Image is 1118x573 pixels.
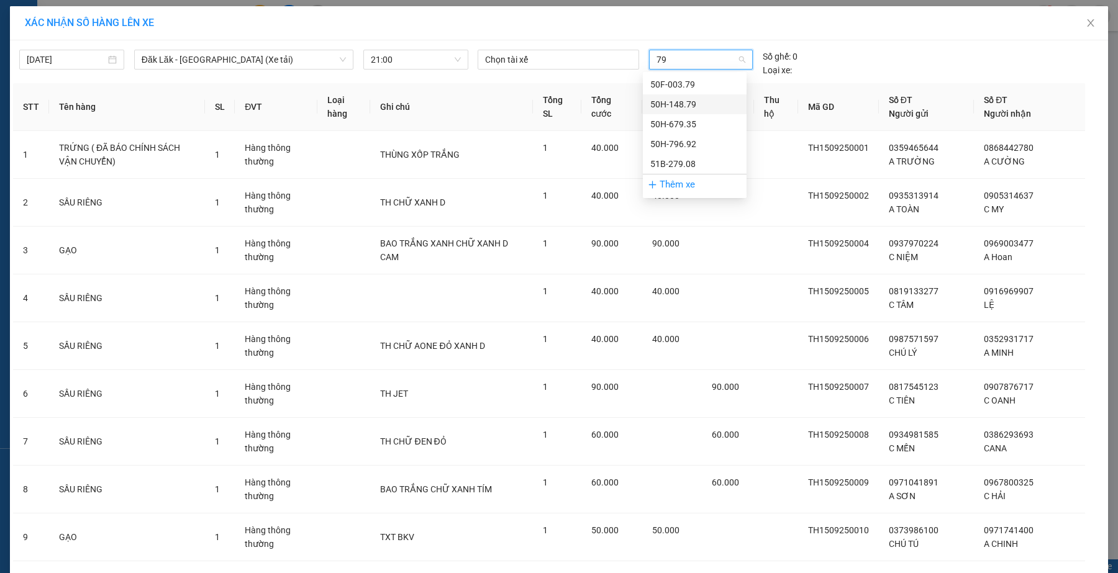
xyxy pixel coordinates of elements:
th: Tổng cước [581,83,642,131]
span: Số ĐT [889,95,912,105]
span: 0971041891 [889,477,938,487]
td: Hàng thông thường [235,322,317,370]
span: 1 [215,389,220,399]
span: 1 [543,382,548,392]
span: 0969003477 [984,238,1034,248]
span: XÁC NHẬN SỐ HÀNG LÊN XE [25,17,154,29]
span: 0359465644 [889,143,938,153]
div: 51B-279.08 [650,157,739,171]
span: Số ghế: [763,50,791,63]
span: 40.000 [591,143,619,153]
div: 50H-148.79 [643,94,747,114]
span: Người gửi [889,109,929,119]
span: TH1509250005 [808,286,869,296]
td: 3 [13,227,49,274]
div: 50H-796.92 [643,134,747,154]
td: Hàng thông thường [235,131,317,179]
span: 0971741400 [984,525,1034,535]
div: 50H-796.92 [650,137,739,151]
span: TH1509250006 [808,334,869,344]
th: Ghi chú [370,83,533,131]
span: 40.000 [591,334,619,344]
span: 0373986100 [889,525,938,535]
span: TH1509250010 [808,525,869,535]
td: 5 [13,322,49,370]
span: 1 [543,430,548,440]
span: 1 [543,286,548,296]
span: 60.000 [712,477,739,487]
span: 1 [215,341,220,351]
div: 50H-679.35 [650,117,739,131]
span: 1 [543,191,548,201]
th: Mã GD [798,83,879,131]
td: GẠO [49,513,205,561]
div: 50F-003.79 [643,74,747,94]
span: 90.000 [591,238,619,248]
td: Hàng thông thường [235,227,317,274]
span: 1 [543,525,548,535]
span: 0819133277 [889,286,938,296]
span: A TRƯỜNG [889,156,935,166]
span: C MẾN [889,443,915,453]
span: BAO TRẮNG CHỮ XANH TÍM [380,484,492,494]
td: 9 [13,513,49,561]
td: SẦU RIÊNG [49,274,205,322]
span: plus [648,180,657,189]
span: 60.000 [591,477,619,487]
span: TH1509250009 [808,477,869,487]
span: Loại xe: [763,63,792,77]
span: 40.000 [591,191,619,201]
span: 1 [215,293,220,303]
span: TH1509250001 [808,143,869,153]
td: TRỨNG ( ĐÃ BÁO CHÍNH SÁCH VẬN CHUYỂN) [49,131,205,179]
span: 0905314637 [984,191,1034,201]
th: SL [205,83,235,131]
span: TH1509250007 [808,382,869,392]
span: C TIÊN [889,395,915,405]
span: Người nhận [984,109,1031,119]
span: Đăk Lăk - Sài Gòn (Xe tải) [142,50,347,69]
td: Hàng thông thường [235,513,317,561]
td: 6 [13,370,49,418]
span: 1 [543,477,548,487]
td: Hàng thông thường [235,418,317,466]
span: 0352931717 [984,334,1034,344]
td: 4 [13,274,49,322]
span: TH CHỮ ĐEN ĐỎ [380,436,446,446]
span: A SƠN [889,491,916,501]
span: 1 [215,484,220,494]
span: 1 [543,334,548,344]
span: down [339,56,347,63]
span: 0868442780 [984,143,1034,153]
td: SẦU RIÊNG [49,322,205,370]
span: 0987571597 [889,334,938,344]
span: A TOÀN [889,204,919,214]
span: TH CHỮ AONE ĐỎ XANH D [380,341,484,351]
span: 1 [543,143,548,153]
td: Hàng thông thường [235,370,317,418]
span: 60.000 [712,430,739,440]
span: TH1509250004 [808,238,869,248]
span: 0916969907 [984,286,1034,296]
span: A Hoan [984,252,1012,262]
span: TH JET [380,389,408,399]
span: 90.000 [712,382,739,392]
span: 0967800325 [984,477,1034,487]
span: CHÚ LÝ [889,348,917,358]
th: ĐVT [235,83,317,131]
span: 0935313914 [889,191,938,201]
th: STT [13,83,49,131]
span: TH1509250008 [808,430,869,440]
span: 0817545123 [889,382,938,392]
span: TXT BKV [380,532,414,542]
div: 50F-003.79 [650,78,739,91]
span: THÙNG XỐP TRẮNG [380,150,460,160]
span: 0934981585 [889,430,938,440]
td: 8 [13,466,49,513]
span: close [1086,18,1096,28]
span: 0907876717 [984,382,1034,392]
td: 2 [13,179,49,227]
div: 0 [763,50,798,63]
td: Hàng thông thường [235,274,317,322]
td: SẦU RIÊNG [49,179,205,227]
